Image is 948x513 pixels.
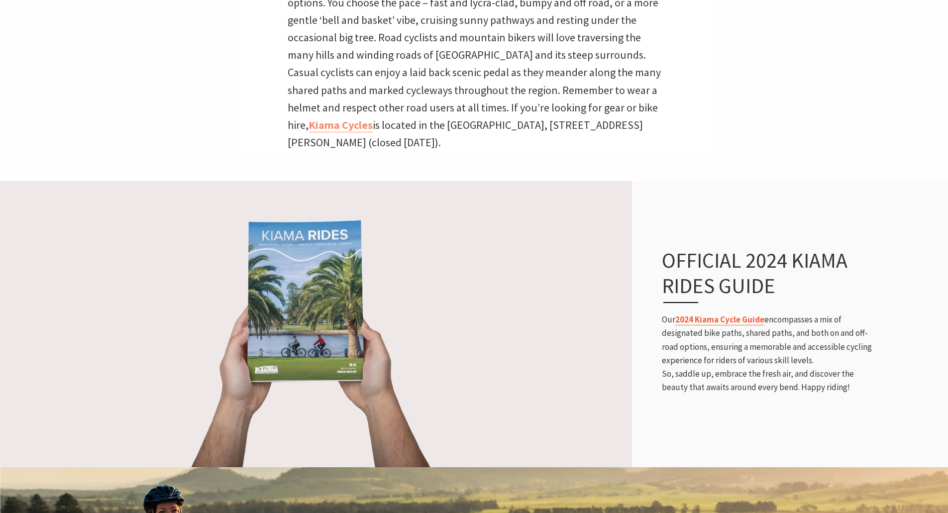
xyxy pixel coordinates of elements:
[309,118,373,132] a: Kiama Cycles
[675,314,764,325] a: 2024 Kiama Cycle Guide
[662,367,881,394] div: So, saddle up, embrace the fresh air, and discover the beauty that awaits around every bend. Happ...
[662,248,859,303] h3: Official 2024 Kiama Rides Guide
[662,313,881,367] div: Our encompasses a mix of designated bike paths, shared paths, and both on and off-road options, e...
